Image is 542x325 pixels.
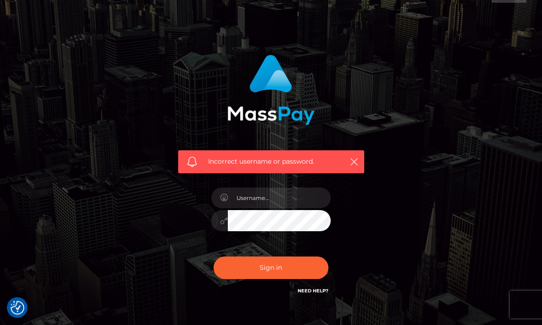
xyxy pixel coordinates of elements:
[208,157,339,167] span: Incorrect username or password.
[11,301,24,315] img: Revisit consent button
[298,288,328,294] a: Need Help?
[228,188,331,209] input: Username...
[214,257,328,279] button: Sign in
[11,301,24,315] button: Consent Preferences
[227,55,315,125] img: MassPay Login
